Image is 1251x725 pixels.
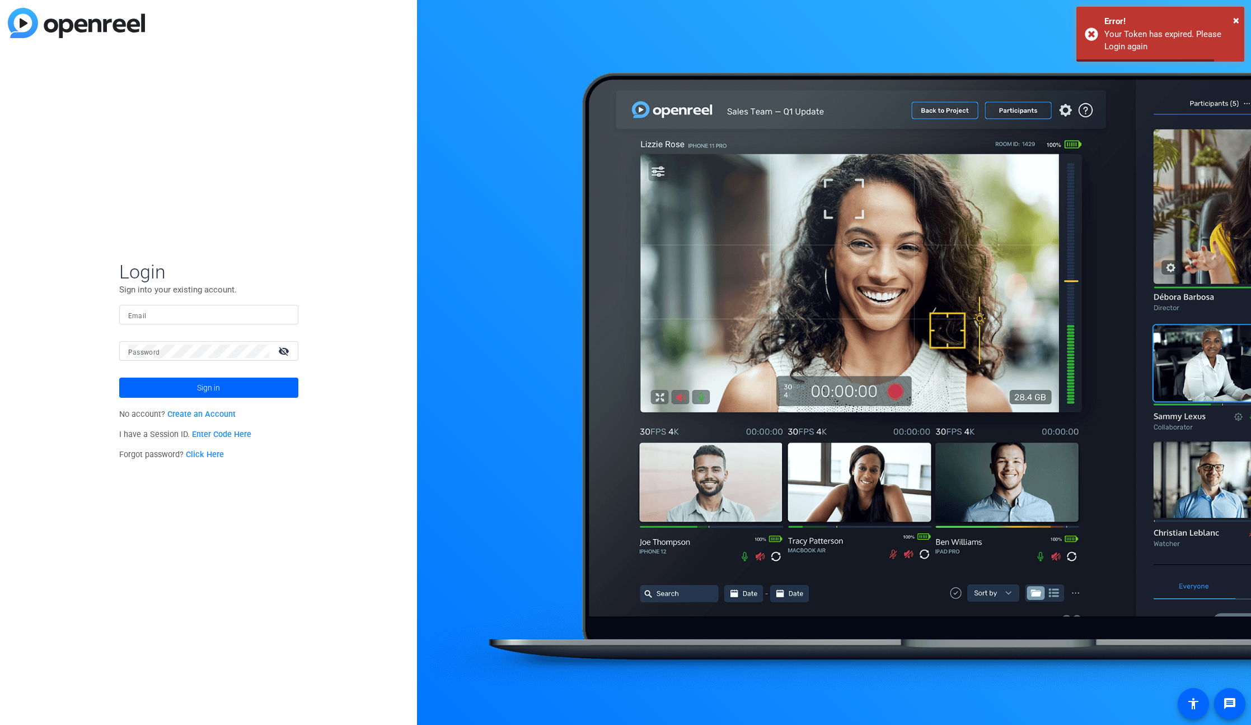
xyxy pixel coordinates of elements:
[167,410,236,419] a: Create an Account
[1104,28,1236,53] div: Your Token has expired. Please Login again
[1187,697,1200,710] mat-icon: accessibility
[128,348,160,356] mat-label: Password
[1233,12,1239,29] button: Close
[271,343,298,359] mat-icon: visibility_off
[128,308,289,322] input: Enter Email Address
[119,450,224,459] span: Forgot password?
[119,410,236,419] span: No account?
[1233,13,1239,27] span: ×
[119,378,298,398] button: Sign in
[1223,697,1236,710] mat-icon: message
[119,430,252,439] span: I have a Session ID.
[197,374,220,402] span: Sign in
[128,312,147,320] mat-label: Email
[1104,15,1236,28] div: Error!
[186,450,224,459] a: Click Here
[119,284,298,296] p: Sign into your existing account.
[8,8,145,38] img: blue-gradient.svg
[192,430,251,439] a: Enter Code Here
[119,260,298,284] span: Login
